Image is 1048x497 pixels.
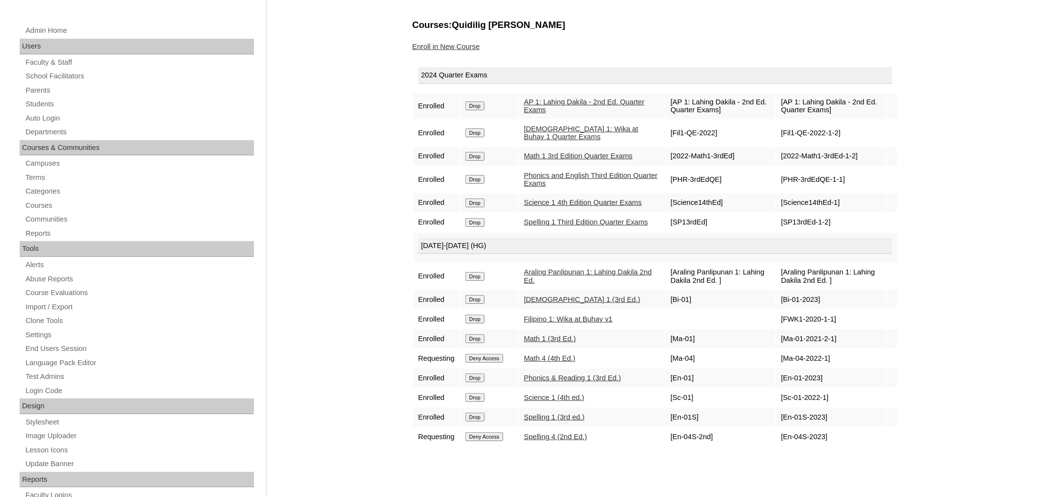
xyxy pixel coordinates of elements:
a: Math 1 (3rd Ed.) [524,335,576,343]
a: Lesson Icons [25,444,254,456]
td: [Araling Panlipunan 1: Lahing Dakila 2nd Ed. ] [666,263,775,289]
a: Math 4 (4th Ed.) [524,354,575,362]
a: Faculty & Staff [25,56,254,69]
a: Filipino 1: Wika at Buhay v1 [524,315,613,323]
td: Requesting [413,427,460,446]
td: [Sc-01-2022-1] [776,388,886,407]
td: Enrolled [413,167,460,193]
a: Math 1 3rd Edition Quarter Exams [524,152,633,160]
input: Drop [465,334,485,343]
input: Deny Access [465,354,504,363]
a: Categories [25,185,254,198]
div: Courses & Communities [20,140,254,156]
a: Campuses [25,157,254,170]
td: [En-01S] [666,408,775,426]
a: Science 1 (4th ed.) [524,394,584,401]
td: Enrolled [413,329,460,348]
a: Phonics and English Third Edition Quarter Exams [524,172,658,188]
a: AP 1: Lahing Dakila - 2nd Ed. Quarter Exams [524,98,644,114]
a: [DEMOGRAPHIC_DATA] 1 (3rd Ed.) [524,296,640,303]
td: [AP 1: Lahing Dakila - 2nd Ed. Quarter Exams] [666,93,775,119]
td: [Fil1-QE-2022-1-2] [776,120,886,146]
td: [AP 1: Lahing Dakila - 2nd Ed. Quarter Exams] [776,93,886,119]
td: [Science14thEd-1] [776,194,886,212]
input: Drop [465,101,485,110]
td: [FWK1-2020-1-1] [776,310,886,328]
a: Phonics & Reading 1 (3rd Ed.) [524,374,621,382]
td: [En-01] [666,369,775,387]
a: Spelling 4 (2nd Ed.) [524,433,587,441]
a: Stylesheet [25,416,254,428]
td: [Araling Panlipunan 1: Lahing Dakila 2nd Ed. ] [776,263,886,289]
a: Import / Export [25,301,254,313]
td: [En-04S-2nd] [666,427,775,446]
a: Students [25,98,254,110]
td: [Ma-04-2022-1] [776,349,886,368]
h3: Courses:Quidilig [PERSON_NAME] [412,19,898,31]
td: Enrolled [413,263,460,289]
div: Users [20,39,254,54]
div: Tools [20,241,254,257]
a: Alerts [25,259,254,271]
td: [Science14thEd] [666,194,775,212]
td: [SP13rdEd-1-2] [776,213,886,232]
td: [En-01S-2023] [776,408,886,426]
a: Reports [25,227,254,240]
td: [Bi-01] [666,290,775,309]
a: End Users Session [25,343,254,355]
td: [Sc-01] [666,388,775,407]
a: Language Pack Editor [25,357,254,369]
td: Enrolled [413,120,460,146]
td: Enrolled [413,388,460,407]
div: Design [20,398,254,414]
input: Drop [465,199,485,207]
input: Drop [465,175,485,184]
a: Image Uploader [25,430,254,442]
a: Spelling 1 (3rd ed.) [524,413,585,421]
a: Abuse Reports [25,273,254,285]
a: Departments [25,126,254,138]
a: Communities [25,213,254,225]
input: Drop [465,128,485,137]
input: Drop [465,272,485,281]
td: Enrolled [413,408,460,426]
td: [PHR-3rdEdQE] [666,167,775,193]
td: Enrolled [413,310,460,328]
input: Deny Access [465,432,504,441]
a: Parents [25,84,254,97]
div: Reports [20,472,254,488]
a: Settings [25,329,254,341]
input: Drop [465,295,485,304]
td: [SP13rdEd] [666,213,775,232]
input: Drop [465,413,485,422]
td: [2022-Math1-3rdEd-1-2] [776,147,886,166]
td: [PHR-3rdEdQE-1-1] [776,167,886,193]
input: Drop [465,315,485,323]
input: Drop [465,218,485,227]
td: Enrolled [413,147,460,166]
a: Science 1 4th Edition Quarter Exams [524,199,641,206]
input: Drop [465,373,485,382]
a: School Facilitators [25,70,254,82]
td: [Ma-01-2021-2-1] [776,329,886,348]
a: Terms [25,172,254,184]
td: Enrolled [413,213,460,232]
a: Clone Tools [25,315,254,327]
a: Spelling 1 Third Edition Quarter Exams [524,218,648,226]
a: Course Evaluations [25,287,254,299]
div: 2024 Quarter Exams [418,67,892,84]
td: [Ma-01] [666,329,775,348]
a: Login Code [25,385,254,397]
a: Araling Panlipunan 1: Lahing Dakila 2nd Ed. [524,268,652,284]
div: [DATE]-[DATE] (HG) [418,238,892,254]
a: Courses [25,199,254,212]
td: Enrolled [413,290,460,309]
td: [En-01-2023] [776,369,886,387]
a: Admin Home [25,25,254,37]
td: [En-04S-2023] [776,427,886,446]
td: Requesting [413,349,460,368]
a: Update Banner [25,458,254,470]
td: [Fil1-QE-2022] [666,120,775,146]
td: [2022-Math1-3rdEd] [666,147,775,166]
td: Enrolled [413,93,460,119]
